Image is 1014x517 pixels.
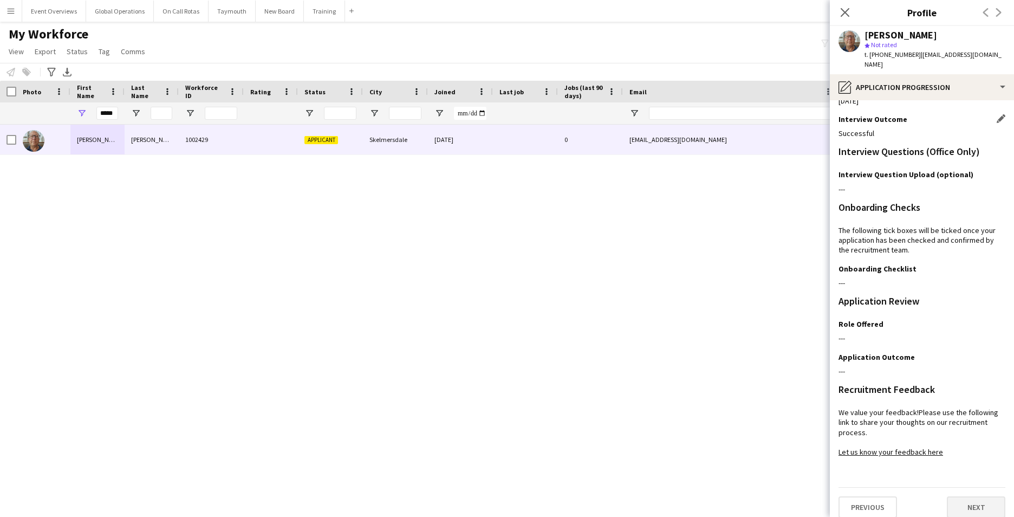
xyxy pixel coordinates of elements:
[389,107,421,120] input: City Filter Input
[250,88,271,96] span: Rating
[30,44,60,59] a: Export
[838,366,1005,376] div: ---
[304,136,338,144] span: Applicant
[304,88,326,96] span: Status
[838,352,915,362] h3: Application Outcome
[121,47,145,56] span: Comms
[838,114,907,124] h3: Interview Outcome
[558,125,623,154] div: 0
[838,147,980,157] h3: Interview Questions (Office Only)
[864,50,1002,68] span: | [EMAIL_ADDRESS][DOMAIN_NAME]
[838,447,943,457] a: Let us know your feedback here
[62,44,92,59] a: Status
[838,225,996,255] span: The following tick boxes will be ticked once your application has been checked and confirmed by t...
[205,107,237,120] input: Workforce ID Filter Input
[864,50,921,59] span: t. [PHONE_NUMBER]
[9,47,24,56] span: View
[623,125,840,154] div: [EMAIL_ADDRESS][DOMAIN_NAME]
[838,278,1005,288] div: ---
[9,26,88,42] span: My Workforce
[838,408,919,417] span: We value your feedback!
[864,30,937,40] div: [PERSON_NAME]
[131,83,159,100] span: Last Name
[838,264,916,274] h3: Onboarding Checklist
[77,108,87,118] button: Open Filter Menu
[324,107,356,120] input: Status Filter Input
[154,1,209,22] button: On Call Rotas
[649,107,833,120] input: Email Filter Input
[125,125,179,154] div: [PERSON_NAME]
[77,83,105,100] span: First Name
[369,108,379,118] button: Open Filter Menu
[838,385,935,395] h3: Recruitment Feedback
[45,66,58,79] app-action-btn: Advanced filters
[838,96,1005,106] div: [DATE]
[4,44,28,59] a: View
[23,88,41,96] span: Photo
[35,47,56,56] span: Export
[185,83,224,100] span: Workforce ID
[304,108,314,118] button: Open Filter Menu
[838,170,973,179] h3: Interview Question Upload (optional)
[70,125,125,154] div: [PERSON_NAME]
[67,47,88,56] span: Status
[86,1,154,22] button: Global Operations
[96,107,118,120] input: First Name Filter Input
[363,125,428,154] div: Skelmersdale
[564,83,603,100] span: Jobs (last 90 days)
[151,107,172,120] input: Last Name Filter Input
[499,88,524,96] span: Last job
[434,108,444,118] button: Open Filter Menu
[838,333,1005,343] div: ---
[629,88,647,96] span: Email
[838,184,1005,194] div: ---
[838,296,919,306] h3: Application Review
[830,74,1014,100] div: Application Progression
[22,1,86,22] button: Event Overviews
[838,128,1005,138] div: Successful
[209,1,256,22] button: Taymouth
[871,41,897,49] span: Not rated
[369,88,382,96] span: City
[838,319,883,329] h3: Role Offered
[454,107,486,120] input: Joined Filter Input
[428,125,493,154] div: [DATE]
[99,47,110,56] span: Tag
[61,66,74,79] app-action-btn: Export XLSX
[838,203,920,212] h3: Onboarding Checks
[185,108,195,118] button: Open Filter Menu
[94,44,114,59] a: Tag
[838,408,998,437] span: Please use the following link to share your thoughts on our recruitment process.
[434,88,456,96] span: Joined
[131,108,141,118] button: Open Filter Menu
[23,130,44,152] img: Simon Byrne
[179,125,244,154] div: 1002429
[830,5,1014,20] h3: Profile
[304,1,345,22] button: Training
[629,108,639,118] button: Open Filter Menu
[256,1,304,22] button: New Board
[116,44,149,59] a: Comms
